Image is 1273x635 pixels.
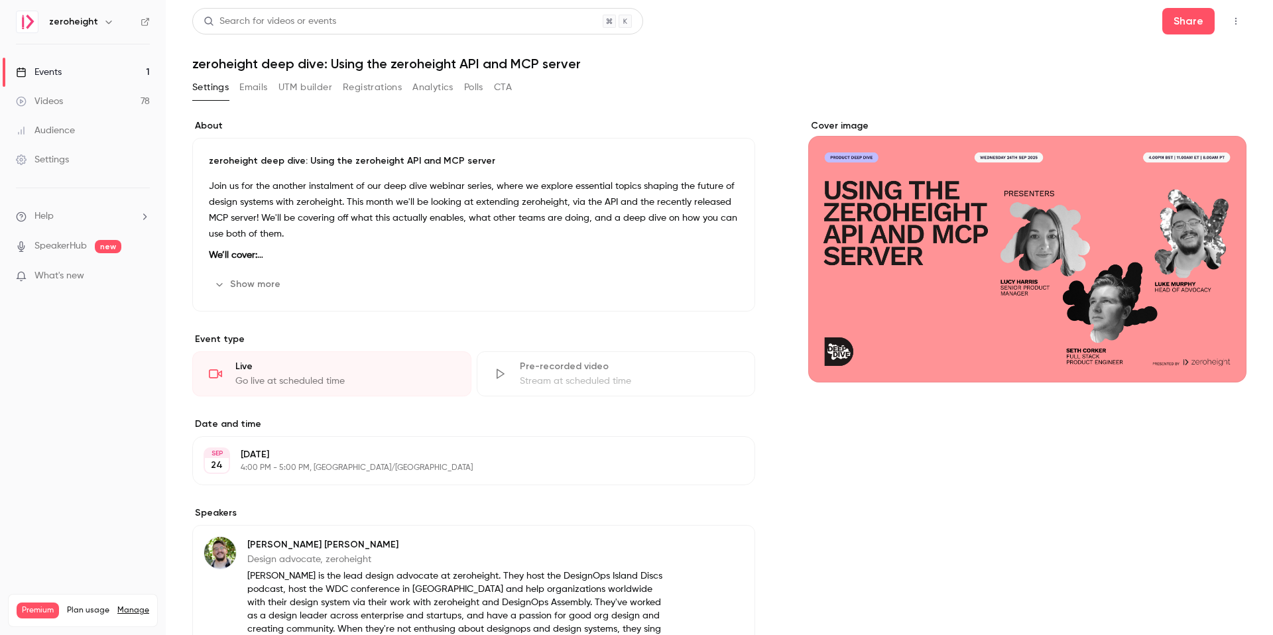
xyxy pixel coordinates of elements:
[808,119,1246,382] section: Cover image
[16,153,69,166] div: Settings
[241,448,685,461] p: [DATE]
[477,351,756,396] div: Pre-recorded videoStream at scheduled time
[235,375,455,388] div: Go live at scheduled time
[192,351,471,396] div: LiveGo live at scheduled time
[16,209,150,223] li: help-dropdown-opener
[192,77,229,98] button: Settings
[464,77,483,98] button: Polls
[235,360,455,373] div: Live
[49,15,98,29] h6: zeroheight
[412,77,454,98] button: Analytics
[16,124,75,137] div: Audience
[278,77,332,98] button: UTM builder
[95,240,121,253] span: new
[211,459,223,472] p: 24
[134,270,150,282] iframe: Noticeable Trigger
[67,605,109,616] span: Plan usage
[192,333,755,346] p: Event type
[117,605,149,616] a: Manage
[204,537,236,569] img: Luke Murphy
[1162,8,1215,34] button: Share
[192,119,755,133] label: About
[192,56,1246,72] h1: zeroheight deep dive: Using the zeroheight API and MCP server
[204,15,336,29] div: Search for videos or events
[209,274,288,295] button: Show more
[209,251,263,260] strong: We’ll cover:
[16,95,63,108] div: Videos
[239,77,267,98] button: Emails
[17,603,59,618] span: Premium
[247,553,669,566] p: Design advocate, zeroheight
[192,418,755,431] label: Date and time
[343,77,402,98] button: Registrations
[209,178,739,242] p: Join us for the another instalment of our deep dive webinar series, where we explore essential to...
[247,538,669,551] p: [PERSON_NAME] [PERSON_NAME]
[17,11,38,32] img: zeroheight
[205,449,229,458] div: SEP
[34,239,87,253] a: SpeakerHub
[808,119,1246,133] label: Cover image
[241,463,685,473] p: 4:00 PM - 5:00 PM, [GEOGRAPHIC_DATA]/[GEOGRAPHIC_DATA]
[34,269,84,283] span: What's new
[16,66,62,79] div: Events
[494,77,512,98] button: CTA
[520,360,739,373] div: Pre-recorded video
[34,209,54,223] span: Help
[209,154,739,168] p: zeroheight deep dive: Using the zeroheight API and MCP server
[192,506,755,520] label: Speakers
[520,375,739,388] div: Stream at scheduled time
